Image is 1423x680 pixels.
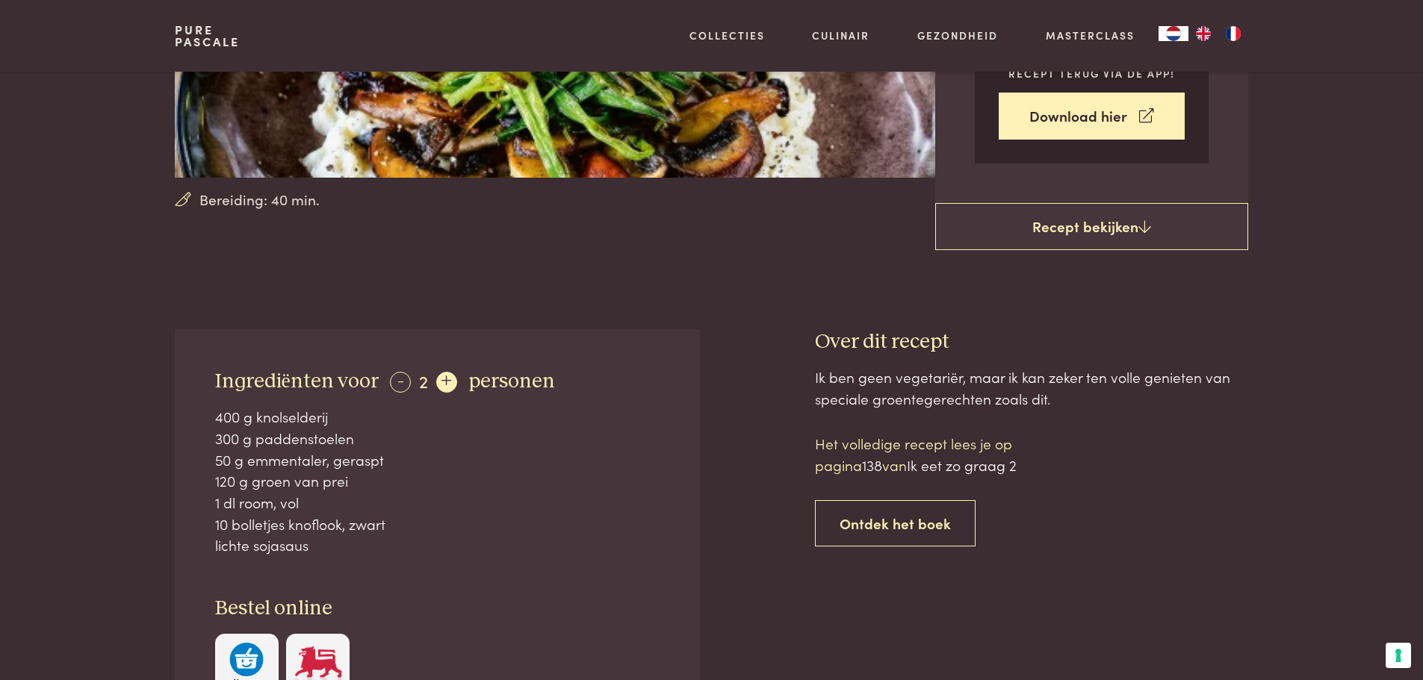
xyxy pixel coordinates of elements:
[215,492,660,514] div: 1 dl room, vol
[815,366,1248,409] div: Ik ben geen vegetariër, maar ik kan zeker ten volle genieten van speciale groentegerechten zoals ...
[907,455,1017,475] span: Ik eet zo graag 2
[935,203,1248,251] a: Recept bekijken
[1159,26,1248,41] aside: Language selected: Nederlands
[1188,26,1248,41] ul: Language list
[215,470,660,492] div: 120 g groen van prei
[1386,643,1411,668] button: Uw voorkeuren voor toestemming voor trackingtechnologieën
[1159,26,1188,41] a: NL
[390,372,411,393] div: -
[1218,26,1248,41] a: FR
[215,428,660,449] div: 300 g paddenstoelen
[419,368,428,393] span: 2
[215,514,660,535] div: 10 bolletjes knoflook, zwart
[468,371,555,392] span: personen
[815,500,976,547] a: Ontdek het boek
[689,28,765,43] a: Collecties
[1046,28,1135,43] a: Masterclass
[215,449,660,471] div: 50 g emmentaler, geraspt
[215,534,660,556] div: lichte sojasaus
[215,371,379,392] span: Ingrediënten voor
[215,596,660,622] h3: Bestel online
[917,28,998,43] a: Gezondheid
[815,329,1248,355] h3: Over dit recept
[999,93,1185,140] a: Download hier
[436,372,457,393] div: +
[1159,26,1188,41] div: Language
[215,406,660,428] div: 400 g knolselderij
[199,189,320,210] span: Bereiding: 40 min.
[812,28,869,43] a: Culinair
[175,24,240,48] a: PurePascale
[1188,26,1218,41] a: EN
[862,455,882,475] span: 138
[815,433,1069,475] p: Het volledige recept lees je op pagina van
